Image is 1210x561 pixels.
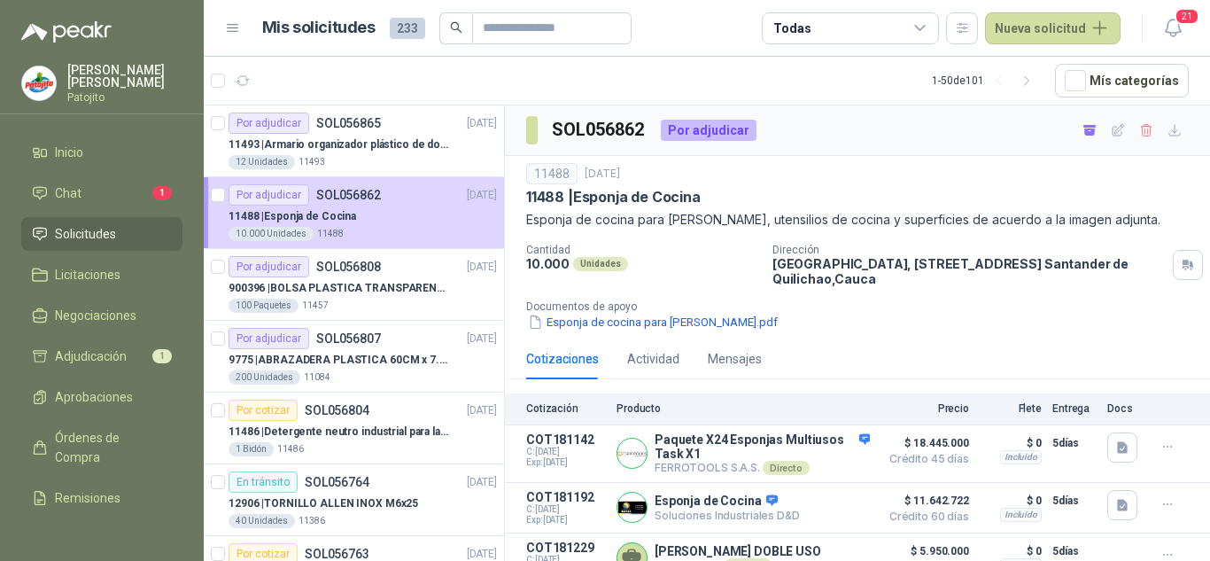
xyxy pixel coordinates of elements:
[262,15,376,41] h1: Mis solicitudes
[316,189,381,201] p: SOL056862
[880,454,969,464] span: Crédito 45 días
[526,490,606,504] p: COT181192
[229,299,299,313] div: 100 Paquetes
[617,493,647,522] img: Company Logo
[152,186,172,200] span: 1
[1107,402,1143,415] p: Docs
[21,217,182,251] a: Solicitudes
[316,117,381,129] p: SOL056865
[526,163,578,184] div: 11488
[55,428,166,467] span: Órdenes de Compra
[1000,450,1042,464] div: Incluido
[229,352,449,369] p: 9775 | ABRAZADERA PLASTICA 60CM x 7.6MM ANCHA
[1052,490,1097,511] p: 5 días
[21,481,182,515] a: Remisiones
[204,393,504,464] a: Por cotizarSOL056804[DATE] 11486 |Detergente neutro industrial para lavado de tanques y maquinas....
[526,447,606,457] span: C: [DATE]
[229,256,309,277] div: Por adjudicar
[305,404,369,417] p: SOL056804
[655,461,870,475] p: FERROTOOLS S.A.S.
[773,19,811,38] div: Todas
[67,92,182,103] p: Patojito
[299,514,325,528] p: 11386
[655,432,870,461] p: Paquete X24 Esponjas Multiusos Task X1
[655,494,800,510] p: Esponja de Cocina
[980,490,1042,511] p: $ 0
[21,176,182,210] a: Chat1
[21,258,182,292] a: Licitaciones
[229,495,418,512] p: 12906 | TORNILLO ALLEN INOX M6x25
[661,120,756,141] div: Por adjudicar
[1175,8,1199,25] span: 21
[552,116,647,144] h3: SOL056862
[55,488,120,508] span: Remisiones
[21,421,182,474] a: Órdenes de Compra
[21,136,182,169] a: Inicio
[655,509,800,522] p: Soluciones Industriales D&D
[467,402,497,419] p: [DATE]
[55,387,133,407] span: Aprobaciones
[880,402,969,415] p: Precio
[526,515,606,526] span: Exp: [DATE]
[467,187,497,204] p: [DATE]
[526,244,758,256] p: Cantidad
[467,259,497,276] p: [DATE]
[204,105,504,177] a: Por adjudicarSOL056865[DATE] 11493 |Armario organizador plástico de dos puertas de acuerdo a la i...
[277,442,304,456] p: 11486
[627,349,679,369] div: Actividad
[204,249,504,321] a: Por adjudicarSOL056808[DATE] 900396 |BOLSA PLASTICA TRANSPARENTE DE 40*60 CMS100 Paquetes11457
[1052,402,1097,415] p: Entrega
[980,432,1042,454] p: $ 0
[1055,64,1189,97] button: Mís categorías
[21,339,182,373] a: Adjudicación1
[229,328,309,349] div: Por adjudicar
[305,476,369,488] p: SOL056764
[302,299,329,313] p: 11457
[229,424,449,440] p: 11486 | Detergente neutro industrial para lavado de tanques y maquinas.
[526,541,606,555] p: COT181229
[204,177,504,249] a: Por adjudicarSOL056862[DATE] 11488 |Esponja de Cocina10.000 Unidades11488
[980,402,1042,415] p: Flete
[880,511,969,522] span: Crédito 60 días
[316,261,381,273] p: SOL056808
[880,490,969,511] span: $ 11.642.722
[229,514,295,528] div: 40 Unidades
[772,256,1166,286] p: [GEOGRAPHIC_DATA], [STREET_ADDRESS] Santander de Quilichao , Cauca
[763,461,810,475] div: Directo
[21,380,182,414] a: Aprobaciones
[317,227,344,241] p: 11488
[932,66,1041,95] div: 1 - 50 de 101
[229,113,309,134] div: Por adjudicar
[21,299,182,332] a: Negociaciones
[390,18,425,39] span: 233
[1052,432,1097,454] p: 5 días
[229,400,298,421] div: Por cotizar
[229,184,309,206] div: Por adjudicar
[55,347,127,366] span: Adjudicación
[229,471,298,493] div: En tránsito
[526,210,1189,230] p: Esponja de cocina para [PERSON_NAME], utensilios de cocina y superficies de acuerdo a la imagen a...
[55,306,136,325] span: Negociaciones
[21,21,112,43] img: Logo peakr
[229,155,295,169] div: 12 Unidades
[229,136,449,153] p: 11493 | Armario organizador plástico de dos puertas de acuerdo a la imagen adjunta
[526,504,606,515] span: C: [DATE]
[585,166,620,183] p: [DATE]
[316,332,381,345] p: SOL056807
[880,432,969,454] span: $ 18.445.000
[299,155,325,169] p: 11493
[526,300,1203,313] p: Documentos de apoyo
[229,280,449,297] p: 900396 | BOLSA PLASTICA TRANSPARENTE DE 40*60 CMS
[22,66,56,100] img: Company Logo
[305,548,369,560] p: SOL056763
[229,227,314,241] div: 10.000 Unidades
[617,439,647,468] img: Company Logo
[526,349,599,369] div: Cotizaciones
[526,256,570,271] p: 10.000
[573,257,628,271] div: Unidades
[55,143,83,162] span: Inicio
[304,370,330,385] p: 11084
[229,208,356,225] p: 11488 | Esponja de Cocina
[450,21,462,34] span: search
[772,244,1166,256] p: Dirección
